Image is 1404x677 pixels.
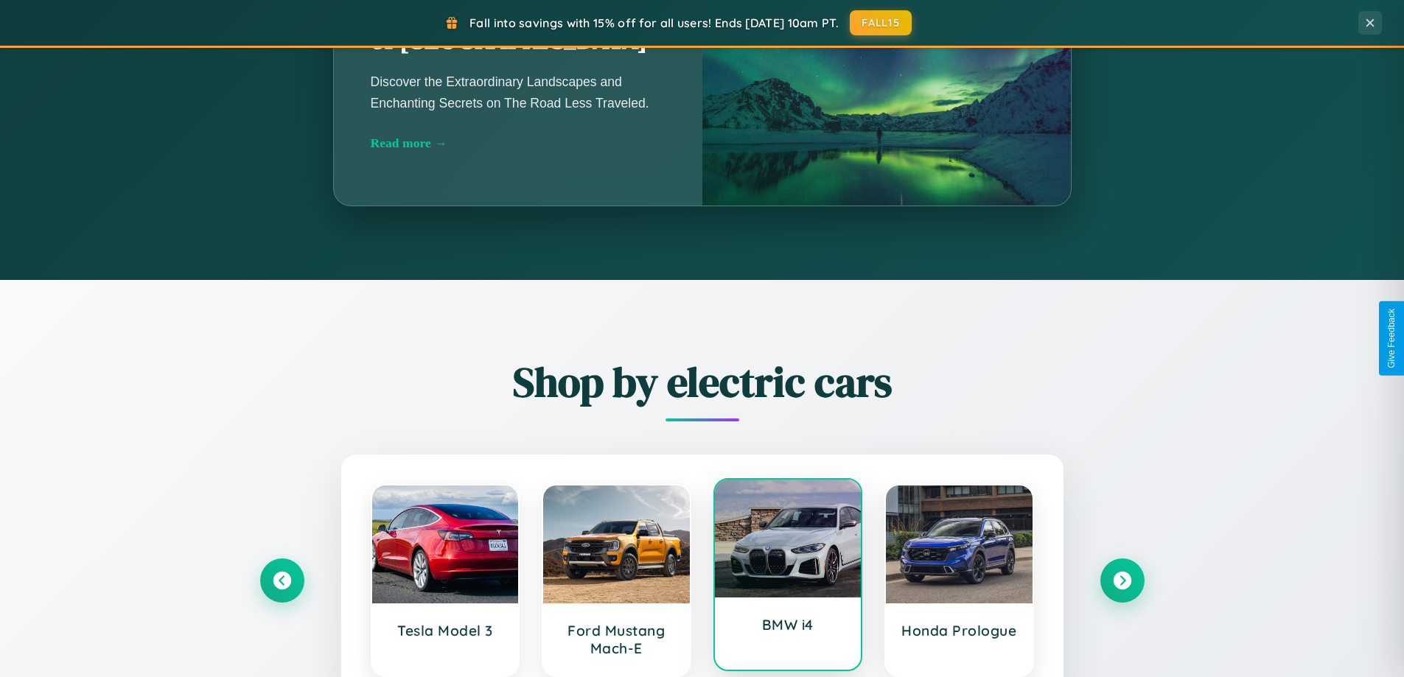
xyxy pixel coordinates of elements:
[850,10,912,35] button: FALL15
[260,354,1145,410] h2: Shop by electric cars
[469,15,839,30] span: Fall into savings with 15% off for all users! Ends [DATE] 10am PT.
[901,622,1018,639] h3: Honda Prologue
[371,71,666,113] p: Discover the Extraordinary Landscapes and Enchanting Secrets on The Road Less Traveled.
[1386,309,1397,368] div: Give Feedback
[558,622,675,657] h3: Ford Mustang Mach-E
[730,616,847,634] h3: BMW i4
[387,622,504,639] h3: Tesla Model 3
[371,136,666,151] div: Read more →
